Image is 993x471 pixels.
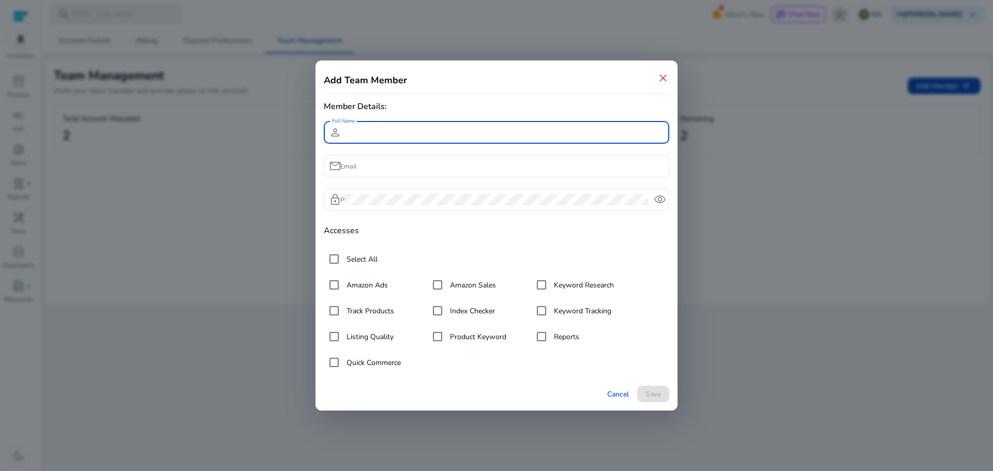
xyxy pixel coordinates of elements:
[448,306,495,316] label: Index Checker
[324,73,407,87] h4: Add Team Member
[344,331,394,342] label: Listing Quality
[654,193,666,206] span: remove_red_eye
[607,389,629,400] span: Cancel
[448,280,496,291] label: Amazon Sales
[344,254,378,265] label: Select All
[552,331,579,342] label: Reports
[324,100,669,113] div: Member Details:
[329,126,341,139] span: person
[329,160,341,172] span: mail
[332,117,355,125] mat-label: Full Name
[324,226,669,236] h4: Accesses
[552,280,614,291] label: Keyword Research
[329,193,341,206] span: lock
[344,306,394,316] label: Track Products
[344,357,401,368] label: Quick Commerce
[448,331,506,342] label: Product Keyword
[657,72,669,84] span: close
[552,306,611,316] label: Keyword Tracking
[603,386,633,402] button: Cancel
[344,280,388,291] label: Amazon Ads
